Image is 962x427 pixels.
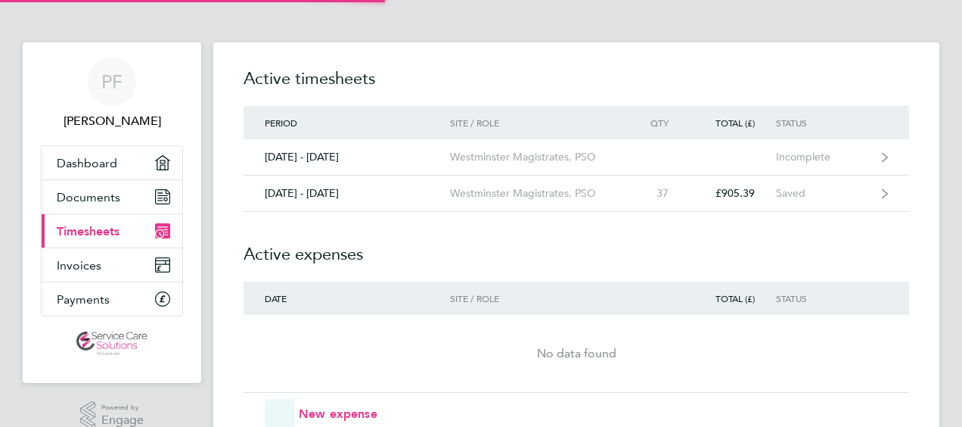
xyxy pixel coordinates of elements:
div: Site / Role [450,117,623,128]
div: Qty [623,117,690,128]
div: No data found [244,344,909,363]
a: Documents [42,180,182,213]
div: Date [244,293,450,304]
span: PF [101,72,123,92]
a: PF[PERSON_NAME] [41,58,183,130]
div: Site / Role [450,293,623,304]
nav: Main navigation [23,42,201,383]
a: Timesheets [42,214,182,248]
div: Westminster Magistrates, PSO [450,187,623,200]
div: [DATE] - [DATE] [244,151,450,164]
div: Status [776,117,869,128]
a: Invoices [42,248,182,282]
a: Dashboard [42,146,182,179]
span: Documents [57,190,120,204]
div: £905.39 [690,187,776,200]
span: Invoices [57,258,101,273]
a: Go to home page [41,332,183,356]
span: New expense [299,405,377,423]
div: Total (£) [690,293,776,304]
div: Saved [776,187,869,200]
h2: Active timesheets [244,67,909,106]
span: Period [265,117,297,129]
span: Timesheets [57,224,119,238]
span: Payments [57,292,110,307]
div: [DATE] - [DATE] [244,187,450,200]
a: [DATE] - [DATE]Westminster Magistrates, PSOIncomplete [244,139,909,176]
div: 37 [623,187,690,200]
a: [DATE] - [DATE]Westminster Magistrates, PSO37£905.39Saved [244,176,909,212]
div: Incomplete [776,151,869,164]
div: Status [776,293,869,304]
img: servicecare-logo-retina.png [76,332,147,356]
span: Dashboard [57,156,117,170]
div: Westminster Magistrates, PSO [450,151,623,164]
div: Total (£) [690,117,776,128]
h2: Active expenses [244,212,909,282]
span: Engage [101,414,144,427]
span: Pauline Fynn [41,112,183,130]
a: Payments [42,282,182,316]
span: Powered by [101,401,144,414]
